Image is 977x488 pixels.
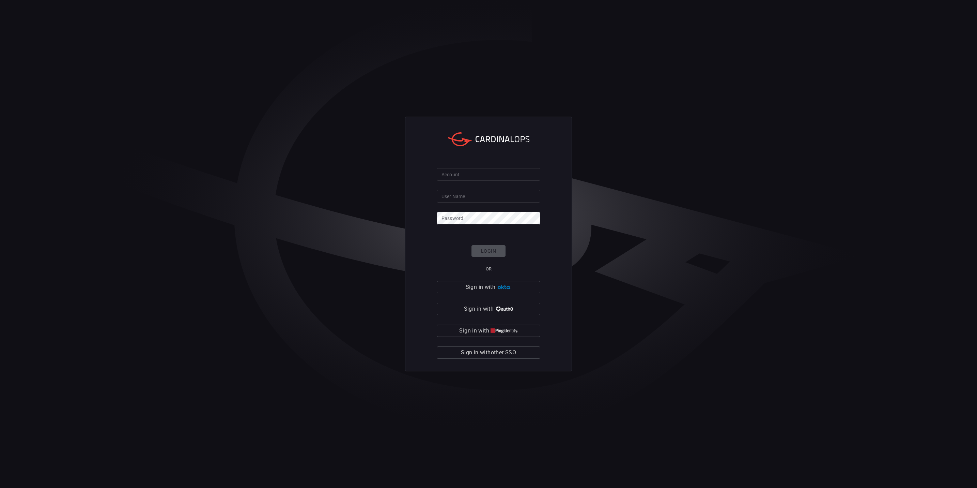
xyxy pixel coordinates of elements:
[486,266,492,271] span: OR
[437,168,540,181] input: Type your account
[491,328,518,334] img: quu4iresuhQAAAABJRU5ErkJggg==
[466,282,495,292] span: Sign in with
[437,190,540,203] input: Type your user name
[495,307,513,312] img: vP8Hhh4KuCH8AavWKdZY7RZgAAAAASUVORK5CYII=
[459,326,489,336] span: Sign in with
[464,304,494,314] span: Sign in with
[437,346,540,359] button: Sign in withother SSO
[461,348,516,357] span: Sign in with other SSO
[437,325,540,337] button: Sign in with
[437,303,540,315] button: Sign in with
[497,285,511,290] img: Ad5vKXme8s1CQAAAABJRU5ErkJggg==
[437,281,540,293] button: Sign in with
